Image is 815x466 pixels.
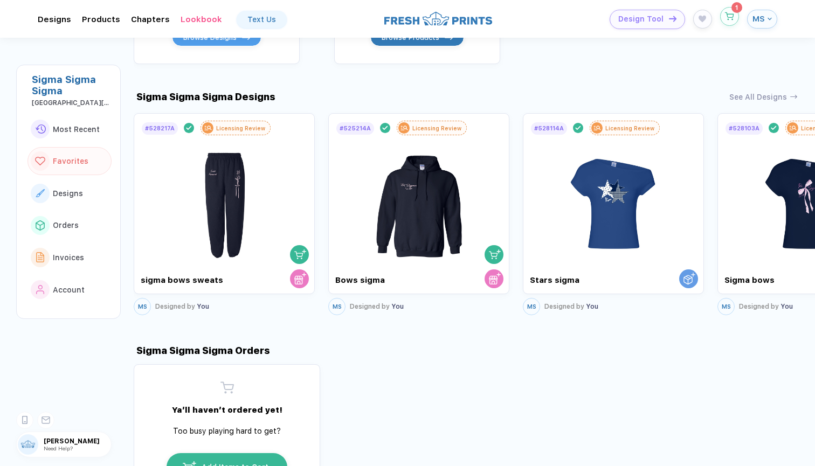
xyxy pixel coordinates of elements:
[618,15,664,24] span: Design Tool
[340,125,371,132] div: # 525214A
[155,303,195,310] span: Designed by
[36,189,45,197] img: link to icon
[752,14,765,24] span: MS
[294,273,306,284] img: store cart
[489,273,501,284] img: store cart
[181,15,222,24] div: LookbookToggle dropdown menu chapters
[294,248,306,260] img: shopping cart
[134,345,270,356] div: Sigma Sigma Sigma Orders
[18,434,38,455] img: user profile
[739,303,793,310] div: You
[527,303,536,310] span: MS
[53,125,100,134] span: Most Recent
[328,298,346,315] button: MS
[35,124,46,134] img: link to icon
[36,220,45,230] img: link to icon
[739,303,779,310] span: Designed by
[53,189,83,198] span: Designs
[485,245,503,264] button: shopping cart
[679,269,698,288] button: Order with a Sales Rep
[724,275,814,285] div: Sigma bows
[489,248,501,260] img: shopping cart
[141,275,231,285] div: sigma bows sweats
[27,115,112,143] button: link to iconMost Recent
[36,252,45,262] img: link to icon
[605,125,654,131] div: Licensing Review
[731,2,742,13] sup: 1
[162,405,292,415] div: Ya’ll haven’t ordered yet!
[669,16,676,22] img: icon
[350,303,390,310] span: Designed by
[138,303,147,310] span: MS
[145,125,175,132] div: # 528217A
[27,244,112,272] button: link to iconInvoices
[485,269,503,288] button: store cart
[290,245,309,264] button: shopping cart
[683,273,695,284] img: Order with a Sales Rep
[729,93,787,101] div: See All Designs
[384,10,492,27] img: logo
[350,303,404,310] div: You
[44,437,111,445] span: [PERSON_NAME]
[717,298,735,315] button: MS
[544,303,598,310] div: You
[237,11,287,28] a: Text Us
[735,4,738,11] span: 1
[729,93,798,101] button: See All Designs
[27,147,112,175] button: link to iconFavorites
[534,125,564,132] div: # 528114A
[134,91,275,102] div: Sigma Sigma Sigma Designs
[44,445,73,451] span: Need Help?
[247,15,276,24] div: Text Us
[155,303,209,310] div: You
[32,74,112,96] div: Sigma Sigma Sigma
[131,15,170,24] div: ChaptersToggle dropdown menu chapters
[27,179,112,207] button: link to iconDesigns
[181,15,222,24] div: Lookbook
[53,157,88,165] span: Favorites
[523,110,704,318] div: #528114ALicensing ReviewOrder with a Sales Rep Stars sigmaMSDesigned by You
[82,15,120,24] div: ProductsToggle dropdown menu
[523,298,540,315] button: MS
[544,303,584,310] span: Designed by
[53,286,85,294] span: Account
[722,303,731,310] span: MS
[335,275,425,285] div: Bows sigma
[53,221,79,229] span: Orders
[333,303,342,310] span: MS
[35,157,45,166] img: link to icon
[216,125,265,131] div: Licensing Review
[358,136,480,262] img: 48ceeb75-e1c3-47aa-a8e8-e58be295c0e6_nt_front_1759437354538.jpg
[328,110,509,318] div: #525214ALicensing Reviewshopping cartstore cart Bows sigmaMSDesigned by You
[610,10,685,29] button: Design Toolicon
[530,275,620,285] div: Stars sigma
[242,36,250,40] img: icon
[32,99,112,107] div: University of Wisconsin-Oshkosh
[445,36,452,40] img: icon
[38,15,71,24] div: DesignsToggle dropdown menu
[134,110,315,318] div: #528217ALicensing Reviewshopping cartstore cart sigma bows sweatsMSDesigned by You
[290,269,309,288] button: store cart
[53,253,84,262] span: Invoices
[27,212,112,240] button: link to iconOrders
[729,125,759,132] div: # 528103A
[747,10,777,29] button: MS
[164,136,285,262] img: 13f65dcb-257e-44ff-ae5b-b1da40dff5b3_nt_front_1759510170544.jpg
[162,426,292,436] div: Too busy playing hard to get?
[553,136,674,262] img: 024802a2-2d88-4467-a98d-522d10b43e21_nt_front_1759428282523.jpg
[27,276,112,304] button: link to iconAccount
[134,298,151,315] button: MS
[36,285,45,295] img: link to icon
[412,125,461,131] div: Licensing Review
